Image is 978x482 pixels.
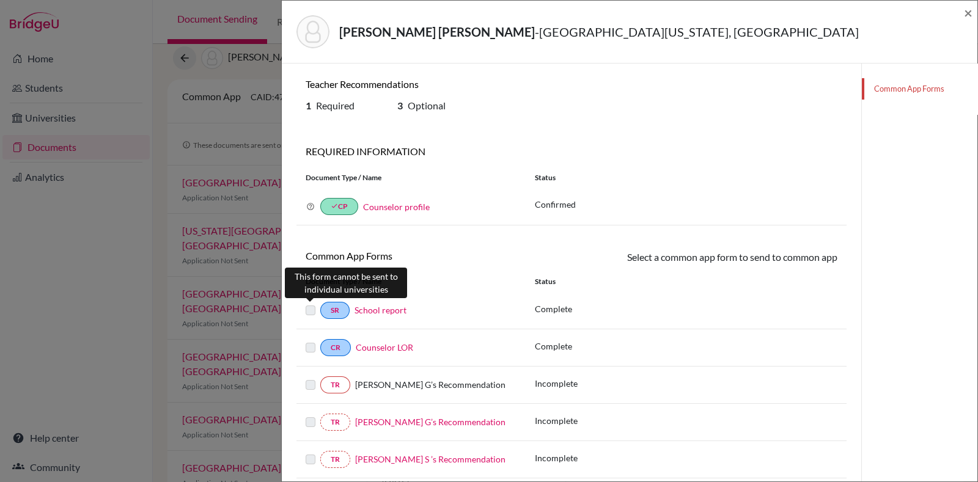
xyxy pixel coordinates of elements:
a: TR [320,451,350,468]
span: [PERSON_NAME] G’s Recommendation [355,379,506,390]
a: Common App Forms [862,78,977,100]
b: 3 [397,100,403,111]
p: Incomplete [535,451,578,464]
div: Document Type / Name [296,172,526,183]
a: [PERSON_NAME] S ’s Recommendation [355,454,506,464]
div: Status [526,276,847,287]
i: done [331,202,338,210]
p: Incomplete [535,414,578,427]
button: Close [964,5,972,20]
span: - [GEOGRAPHIC_DATA][US_STATE], [GEOGRAPHIC_DATA] [535,24,859,39]
a: SR [320,302,350,319]
div: Status [526,172,847,183]
span: Required [316,100,355,111]
div: Select a common app form to send to common app [572,250,847,266]
a: [PERSON_NAME] G’s Recommendation [355,417,506,427]
p: Complete [535,302,572,315]
p: Complete [535,340,572,352]
p: Incomplete [535,377,578,390]
a: Counselor profile [363,202,430,212]
b: 1 [306,100,311,111]
h6: REQUIRED INFORMATION [296,145,847,157]
a: Counselor LOR [356,342,413,352]
a: TR [320,376,350,393]
span: Optional [408,100,446,111]
a: doneCP [320,198,358,215]
span: × [964,4,972,21]
a: TR [320,414,350,431]
a: School report [355,305,406,315]
h6: Common App Forms [306,250,562,261]
a: CR [320,339,351,356]
div: This form cannot be sent to individual universities [285,268,407,298]
strong: [PERSON_NAME] [PERSON_NAME] [339,24,535,39]
div: Document Type / Name [296,276,526,287]
p: Confirmed [535,198,837,211]
h6: Teacher Recommendations [306,78,562,90]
